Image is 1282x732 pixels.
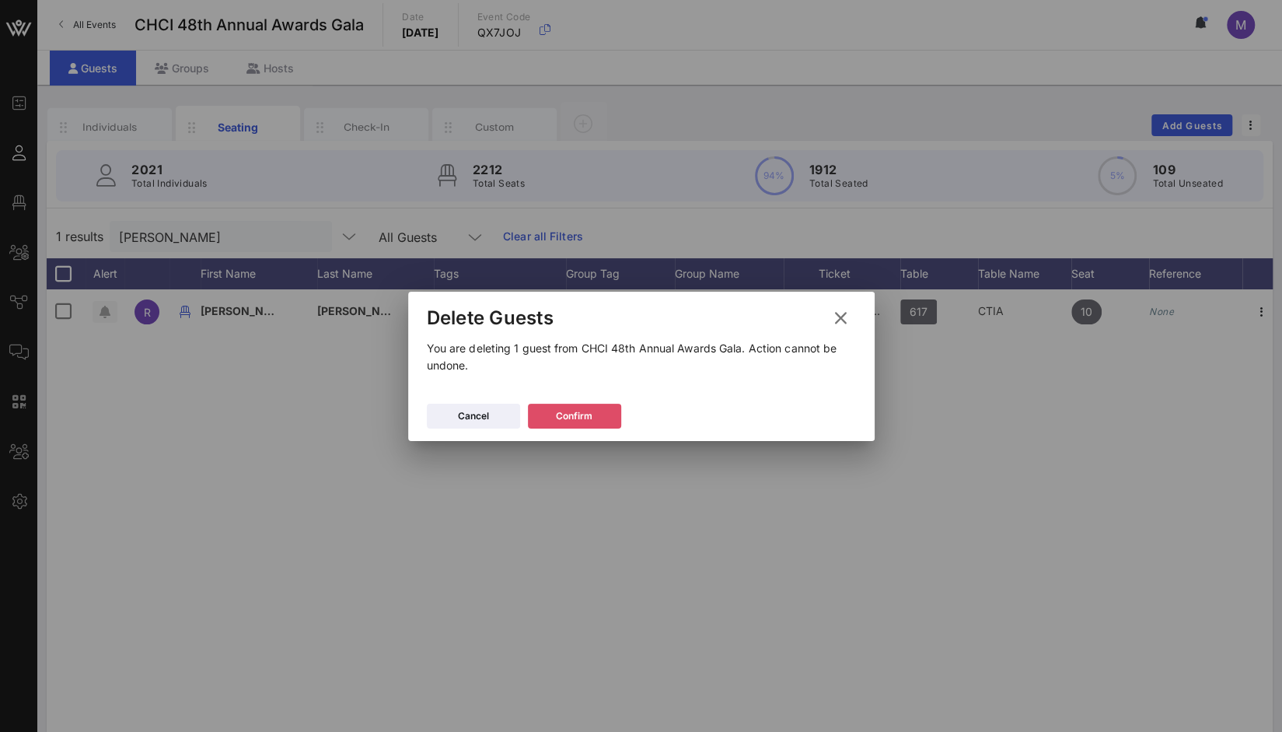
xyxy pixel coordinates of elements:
p: You are deleting 1 guest from CHCI 48th Annual Awards Gala. Action cannot be undone. [427,340,856,374]
button: Cancel [427,404,520,429]
div: Delete Guests [427,306,554,330]
div: Cancel [458,408,489,424]
div: Confirm [556,408,592,424]
button: Confirm [528,404,621,429]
